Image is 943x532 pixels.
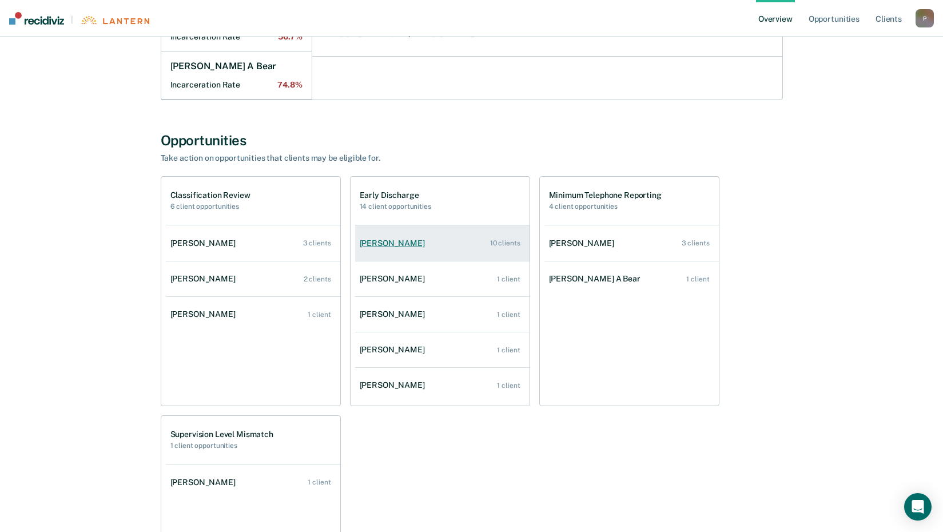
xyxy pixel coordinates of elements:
[166,227,340,260] a: [PERSON_NAME] 3 clients
[278,32,302,42] span: 56.7%
[497,275,520,283] div: 1 client
[497,311,520,319] div: 1 client
[308,478,331,486] div: 1 client
[170,190,250,200] h1: Classification Review
[549,190,662,200] h1: Minimum Telephone Reporting
[904,493,932,521] div: Open Intercom Messenger
[355,369,530,402] a: [PERSON_NAME] 1 client
[9,12,149,25] a: |
[161,153,561,163] div: Take action on opportunities that clients may be eligible for.
[161,132,783,149] div: Opportunities
[360,345,429,355] div: [PERSON_NAME]
[170,203,250,211] h2: 6 client opportunities
[308,311,331,319] div: 1 client
[161,51,312,100] a: [PERSON_NAME] A BearIncarceration Rate74.8%
[360,190,431,200] h1: Early Discharge
[686,275,709,283] div: 1 client
[170,309,240,319] div: [PERSON_NAME]
[497,346,520,354] div: 1 client
[360,309,429,319] div: [PERSON_NAME]
[360,380,429,390] div: [PERSON_NAME]
[170,32,303,42] h2: Incarceration Rate
[170,80,303,90] h2: Incarceration Rate
[355,263,530,295] a: [PERSON_NAME] 1 client
[360,203,431,211] h2: 14 client opportunities
[490,239,520,247] div: 10 clients
[355,334,530,366] a: [PERSON_NAME] 1 client
[360,239,429,248] div: [PERSON_NAME]
[916,9,934,27] button: P
[549,239,619,248] div: [PERSON_NAME]
[170,430,273,439] h1: Supervision Level Mismatch
[544,263,719,295] a: [PERSON_NAME] A Bear 1 client
[303,239,331,247] div: 3 clients
[9,12,64,25] img: Recidiviz
[355,298,530,331] a: [PERSON_NAME] 1 client
[166,298,340,331] a: [PERSON_NAME] 1 client
[170,442,273,450] h2: 1 client opportunities
[549,274,645,284] div: [PERSON_NAME] A Bear
[549,203,662,211] h2: 4 client opportunities
[304,275,331,283] div: 2 clients
[64,15,80,25] span: |
[170,274,240,284] div: [PERSON_NAME]
[170,239,240,248] div: [PERSON_NAME]
[166,466,340,499] a: [PERSON_NAME] 1 client
[80,16,149,25] img: Lantern
[170,61,276,72] h1: [PERSON_NAME] A Bear
[360,274,429,284] div: [PERSON_NAME]
[166,263,340,295] a: [PERSON_NAME] 2 clients
[355,227,530,260] a: [PERSON_NAME] 10 clients
[544,227,719,260] a: [PERSON_NAME] 3 clients
[497,382,520,390] div: 1 client
[170,478,240,487] div: [PERSON_NAME]
[682,239,710,247] div: 3 clients
[277,80,302,90] span: 74.8%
